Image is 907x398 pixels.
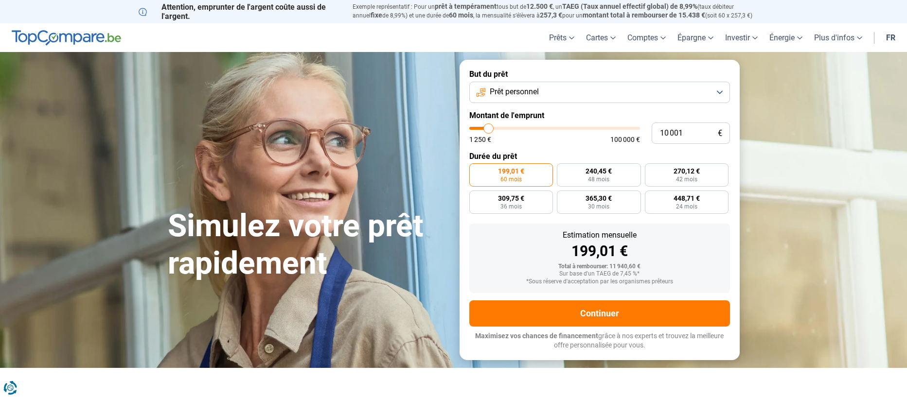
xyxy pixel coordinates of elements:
span: 42 mois [676,176,697,182]
div: Total à rembourser: 11 940,60 € [477,263,722,270]
p: Exemple représentatif : Pour un tous but de , un (taux débiteur annuel de 8,99%) et une durée de ... [353,2,769,20]
span: 270,12 € [674,168,700,174]
span: 100 000 € [610,136,640,143]
div: Estimation mensuelle [477,231,722,239]
h1: Simulez votre prêt rapidement [168,208,448,282]
span: 12.500 € [526,2,553,10]
label: Durée du prêt [469,152,730,161]
a: Énergie [764,23,808,52]
span: 60 mois [500,176,522,182]
span: 30 mois [588,204,609,209]
span: € [718,129,722,138]
div: *Sous réserve d'acceptation par les organismes prêteurs [477,278,722,285]
span: 240,45 € [586,168,612,174]
span: 24 mois [676,204,697,209]
a: Épargne [672,23,719,52]
p: Attention, emprunter de l'argent coûte aussi de l'argent. [139,2,341,21]
span: 199,01 € [498,168,524,174]
span: 365,30 € [586,195,612,202]
button: Continuer [469,300,730,327]
span: Maximisez vos chances de financement [475,332,598,340]
button: Prêt personnel [469,82,730,103]
span: TAEG (Taux annuel effectif global) de 8,99% [562,2,697,10]
span: prêt à tempérament [435,2,497,10]
span: montant total à rembourser de 15.438 € [583,11,705,19]
span: 309,75 € [498,195,524,202]
label: But du prêt [469,69,730,79]
div: 199,01 € [477,244,722,259]
a: fr [880,23,901,52]
span: 448,71 € [674,195,700,202]
label: Montant de l'emprunt [469,111,730,120]
span: 1 250 € [469,136,491,143]
div: Sur base d'un TAEG de 7,45 %* [477,271,722,277]
span: 257,3 € [540,11,562,19]
span: 60 mois [449,11,473,19]
span: 48 mois [588,176,609,182]
a: Plus d'infos [808,23,868,52]
span: fixe [371,11,382,19]
a: Investir [719,23,764,52]
a: Prêts [543,23,580,52]
span: Prêt personnel [490,87,539,97]
p: grâce à nos experts et trouvez la meilleure offre personnalisée pour vous. [469,331,730,350]
img: TopCompare [12,30,121,46]
a: Cartes [580,23,622,52]
a: Comptes [622,23,672,52]
span: 36 mois [500,204,522,209]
